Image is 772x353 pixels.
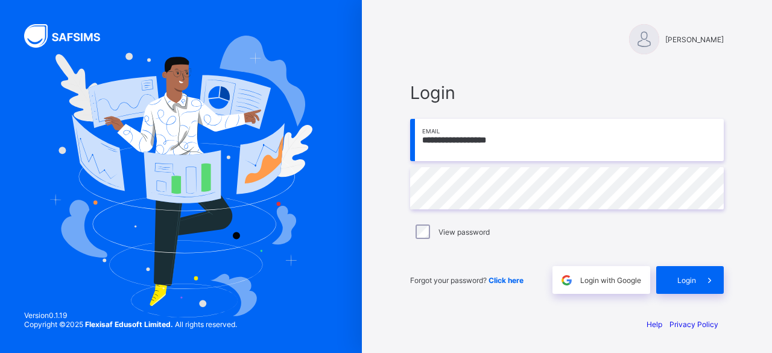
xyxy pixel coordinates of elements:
img: google.396cfc9801f0270233282035f929180a.svg [560,273,574,287]
span: Forgot your password? [410,276,524,285]
span: [PERSON_NAME] [665,35,724,44]
strong: Flexisaf Edusoft Limited. [85,320,173,329]
span: Copyright © 2025 All rights reserved. [24,320,237,329]
img: SAFSIMS Logo [24,24,115,48]
span: Login with Google [580,276,641,285]
img: Hero Image [49,36,312,318]
a: Click here [489,276,524,285]
span: Login [677,276,696,285]
a: Privacy Policy [669,320,718,329]
span: Version 0.1.19 [24,311,237,320]
a: Help [647,320,662,329]
span: Login [410,82,724,103]
label: View password [438,227,490,237]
